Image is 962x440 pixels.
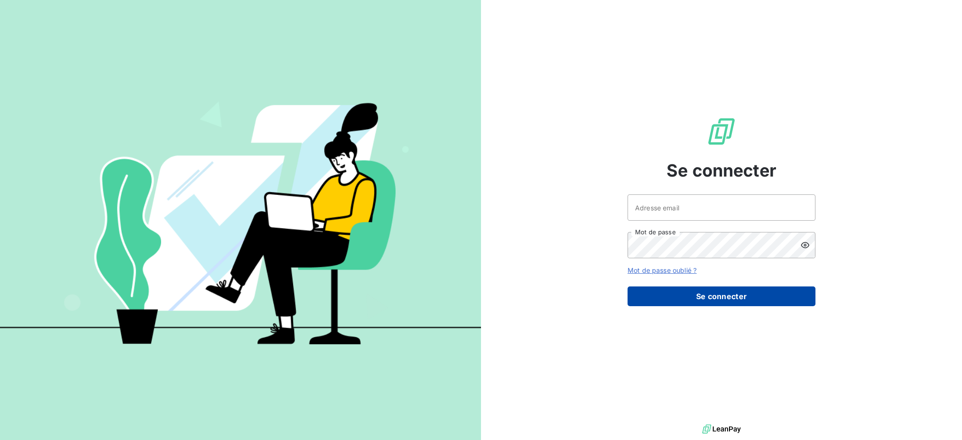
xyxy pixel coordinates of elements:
button: Se connecter [628,286,815,306]
img: logo [702,422,741,436]
img: Logo LeanPay [706,116,737,147]
a: Mot de passe oublié ? [628,266,697,274]
span: Se connecter [667,158,776,183]
input: placeholder [628,194,815,221]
